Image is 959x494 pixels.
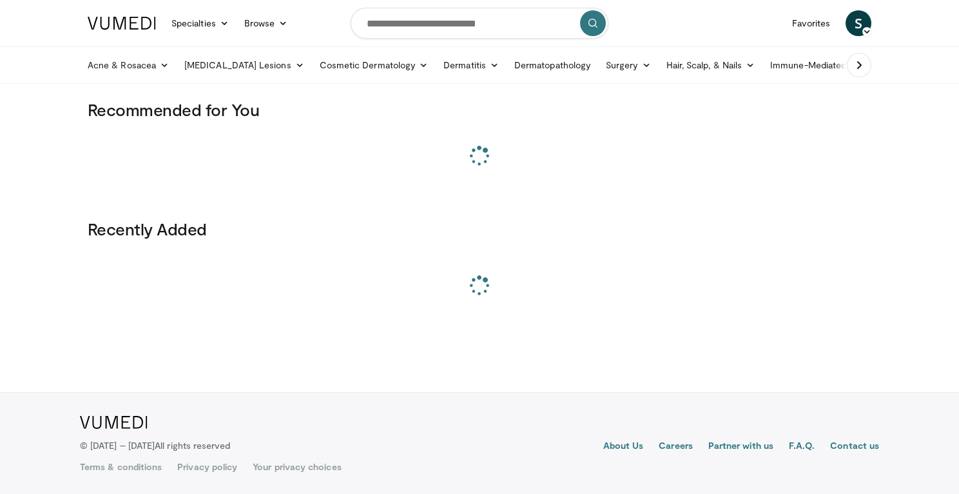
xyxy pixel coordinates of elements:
a: Careers [659,439,693,455]
a: Contact us [830,439,879,455]
a: Terms & conditions [80,460,162,473]
a: Surgery [598,52,659,78]
a: Partner with us [708,439,773,455]
a: F.A.Q. [789,439,815,455]
h3: Recommended for You [88,99,871,120]
a: Dermatitis [436,52,507,78]
a: Acne & Rosacea [80,52,177,78]
a: Dermatopathology [507,52,598,78]
input: Search topics, interventions [351,8,608,39]
h3: Recently Added [88,219,871,239]
a: Cosmetic Dermatology [312,52,436,78]
a: Browse [237,10,296,36]
a: Your privacy choices [253,460,341,473]
a: Hair, Scalp, & Nails [659,52,762,78]
span: All rights reserved [155,440,230,451]
a: Immune-Mediated [762,52,867,78]
a: About Us [603,439,644,455]
a: S [846,10,871,36]
img: VuMedi Logo [88,17,156,30]
a: Privacy policy [177,460,237,473]
img: VuMedi Logo [80,416,148,429]
a: Favorites [784,10,838,36]
a: Specialties [164,10,237,36]
p: © [DATE] – [DATE] [80,439,231,452]
a: [MEDICAL_DATA] Lesions [177,52,312,78]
